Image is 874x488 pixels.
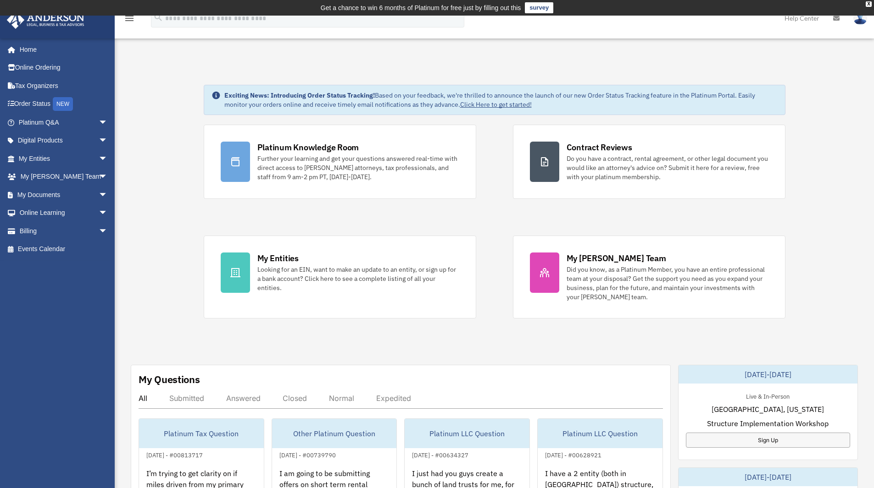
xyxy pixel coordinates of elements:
[567,265,768,302] div: Did you know, as a Platinum Member, you have an entire professional team at your disposal? Get th...
[567,154,768,181] div: Do you have a contract, rental agreement, or other legal document you would like an attorney's ad...
[376,394,411,403] div: Expedited
[139,394,147,403] div: All
[6,132,122,150] a: Digital Productsarrow_drop_down
[283,394,307,403] div: Closed
[712,404,824,415] span: [GEOGRAPHIC_DATA], [US_STATE]
[405,450,476,459] div: [DATE] - #00634327
[272,419,397,448] div: Other Platinum Question
[679,365,857,384] div: [DATE]-[DATE]
[99,204,117,223] span: arrow_drop_down
[99,132,117,150] span: arrow_drop_down
[6,40,117,59] a: Home
[513,125,785,199] a: Contract Reviews Do you have a contract, rental agreement, or other legal document you would like...
[329,394,354,403] div: Normal
[257,142,359,153] div: Platinum Knowledge Room
[538,419,662,448] div: Platinum LLC Question
[224,91,778,109] div: Based on your feedback, we're thrilled to announce the launch of our new Order Status Tracking fe...
[866,1,872,7] div: close
[139,373,200,386] div: My Questions
[204,236,476,318] a: My Entities Looking for an EIN, want to make an update to an entity, or sign up for a bank accoun...
[99,186,117,204] span: arrow_drop_down
[272,450,343,459] div: [DATE] - #00739790
[538,450,609,459] div: [DATE] - #00628921
[6,204,122,222] a: Online Learningarrow_drop_down
[321,2,521,13] div: Get a chance to win 6 months of Platinum for free just by filling out this
[707,418,829,429] span: Structure Implementation Workshop
[124,13,135,24] i: menu
[6,149,122,168] a: My Entitiesarrow_drop_down
[99,149,117,168] span: arrow_drop_down
[6,240,122,258] a: Events Calendar
[513,236,785,318] a: My [PERSON_NAME] Team Did you know, as a Platinum Member, you have an entire professional team at...
[53,97,73,111] div: NEW
[525,2,553,13] a: survey
[204,125,476,199] a: Platinum Knowledge Room Further your learning and get your questions answered real-time with dire...
[99,168,117,186] span: arrow_drop_down
[139,419,264,448] div: Platinum Tax Question
[99,222,117,241] span: arrow_drop_down
[6,95,122,114] a: Order StatusNEW
[567,142,632,153] div: Contract Reviews
[853,11,867,25] img: User Pic
[6,222,122,240] a: Billingarrow_drop_down
[257,265,459,292] div: Looking for an EIN, want to make an update to an entity, or sign up for a bank account? Click her...
[257,252,299,264] div: My Entities
[257,154,459,181] div: Further your learning and get your questions answered real-time with direct access to [PERSON_NAM...
[99,113,117,132] span: arrow_drop_down
[567,252,666,264] div: My [PERSON_NAME] Team
[6,186,122,204] a: My Documentsarrow_drop_down
[224,91,375,99] strong: Exciting News: Introducing Order Status Tracking!
[460,100,532,109] a: Click Here to get started!
[6,59,122,77] a: Online Ordering
[6,77,122,95] a: Tax Organizers
[124,16,135,24] a: menu
[226,394,261,403] div: Answered
[153,12,163,22] i: search
[6,168,122,186] a: My [PERSON_NAME] Teamarrow_drop_down
[686,433,850,448] a: Sign Up
[169,394,204,403] div: Submitted
[4,11,87,29] img: Anderson Advisors Platinum Portal
[139,450,210,459] div: [DATE] - #00813717
[739,391,797,400] div: Live & In-Person
[679,468,857,486] div: [DATE]-[DATE]
[405,419,529,448] div: Platinum LLC Question
[6,113,122,132] a: Platinum Q&Aarrow_drop_down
